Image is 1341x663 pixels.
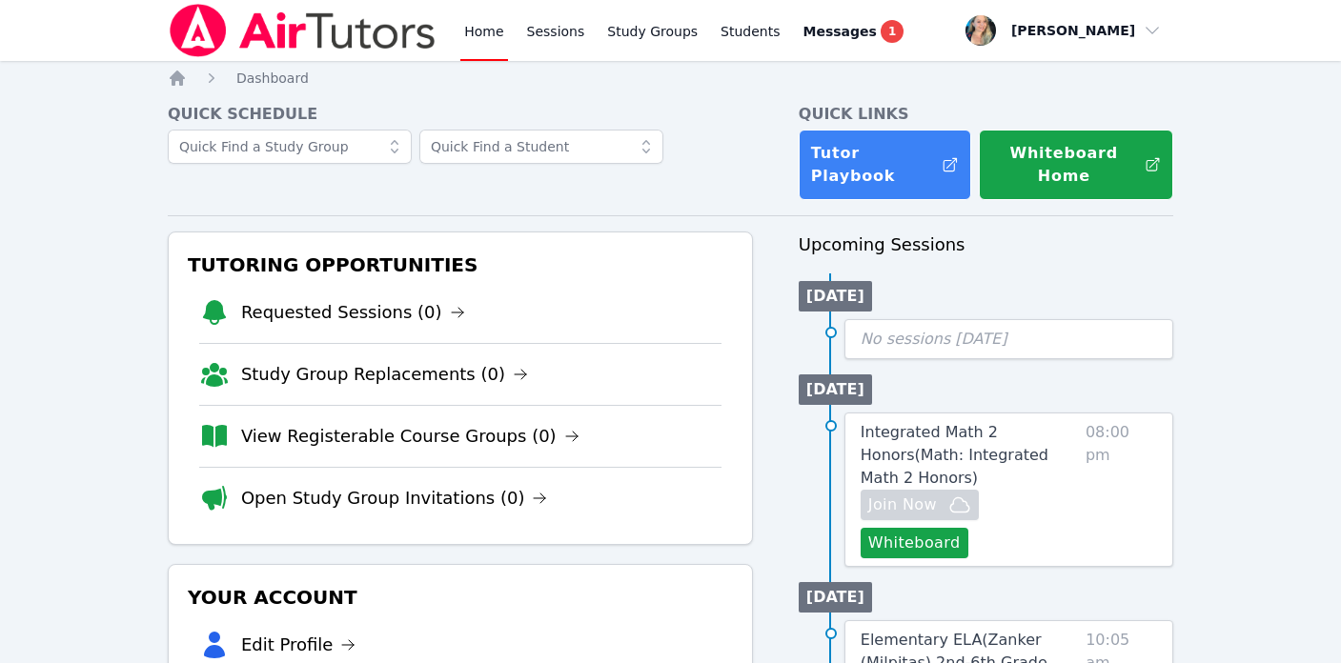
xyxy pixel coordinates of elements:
[168,103,753,126] h4: Quick Schedule
[419,130,663,164] input: Quick Find a Student
[881,20,904,43] span: 1
[241,361,528,388] a: Study Group Replacements (0)
[799,281,872,311] li: [DATE]
[799,231,1173,258] h3: Upcoming Sessions
[799,582,872,613] li: [DATE]
[168,69,1173,88] nav: Breadcrumb
[979,130,1173,200] button: Whiteboard Home
[799,374,872,405] li: [DATE]
[861,490,979,520] button: Join Now
[236,70,309,86] span: Dashboard
[241,423,579,450] a: View Registerable Course Groups (0)
[241,485,548,512] a: Open Study Group Invitations (0)
[861,330,1007,348] span: No sessions [DATE]
[184,580,737,614] h3: Your Account
[799,130,971,200] a: Tutor Playbook
[861,423,1048,487] span: Integrated Math 2 Honors ( Math: Integrated Math 2 Honors )
[236,69,309,88] a: Dashboard
[803,22,877,41] span: Messages
[799,103,1173,126] h4: Quick Links
[184,248,737,282] h3: Tutoring Opportunities
[868,493,937,516] span: Join Now
[1086,421,1157,558] span: 08:00 pm
[241,299,465,326] a: Requested Sessions (0)
[168,4,437,57] img: Air Tutors
[861,528,968,558] button: Whiteboard
[241,632,356,658] a: Edit Profile
[861,421,1078,490] a: Integrated Math 2 Honors(Math: Integrated Math 2 Honors)
[168,130,412,164] input: Quick Find a Study Group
